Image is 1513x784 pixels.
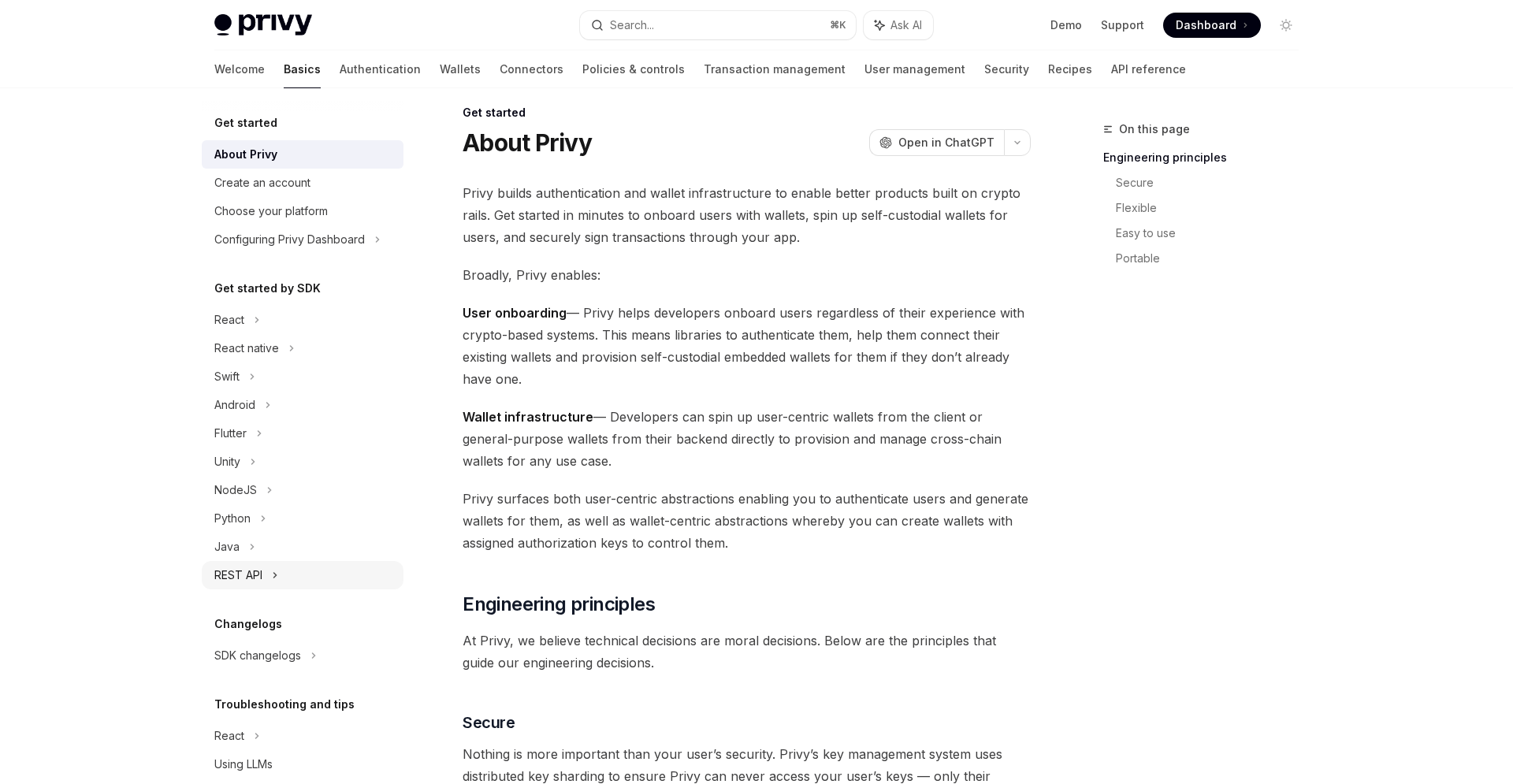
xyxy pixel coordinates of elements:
[864,50,965,88] a: User management
[214,310,244,329] div: React
[214,202,328,221] div: Choose your platform
[500,50,563,88] a: Connectors
[463,630,1031,674] span: At Privy, we believe technical decisions are moral decisions. Below are the principles that guide...
[214,646,301,665] div: SDK changelogs
[214,367,240,386] div: Swift
[1116,221,1311,246] a: Easy to use
[340,50,421,88] a: Authentication
[864,11,933,39] button: Ask AI
[463,305,567,321] strong: User onboarding
[214,481,257,500] div: NodeJS
[1048,50,1092,88] a: Recipes
[284,50,321,88] a: Basics
[869,129,1004,156] button: Open in ChatGPT
[1116,246,1311,271] a: Portable
[463,302,1031,390] span: — Privy helps developers onboard users regardless of their experience with crypto-based systems. ...
[463,592,655,617] span: Engineering principles
[214,755,273,774] div: Using LLMs
[463,105,1031,121] div: Get started
[1163,13,1261,38] a: Dashboard
[610,16,654,35] div: Search...
[214,695,355,714] h5: Troubleshooting and tips
[214,452,240,471] div: Unity
[898,135,994,150] span: Open in ChatGPT
[463,264,1031,286] span: Broadly, Privy enables:
[1116,170,1311,195] a: Secure
[214,566,262,585] div: REST API
[463,182,1031,248] span: Privy builds authentication and wallet infrastructure to enable better products built on crypto r...
[1116,195,1311,221] a: Flexible
[463,409,593,425] strong: Wallet infrastructure
[463,712,515,734] span: Secure
[1273,13,1299,38] button: Toggle dark mode
[214,615,282,634] h5: Changelogs
[1111,50,1186,88] a: API reference
[1050,17,1082,33] a: Demo
[214,537,240,556] div: Java
[214,339,279,358] div: React native
[1176,17,1236,33] span: Dashboard
[214,230,365,249] div: Configuring Privy Dashboard
[214,279,321,298] h5: Get started by SDK
[1119,120,1190,139] span: On this page
[463,406,1031,472] span: — Developers can spin up user-centric wallets from the client or general-purpose wallets from the...
[582,50,685,88] a: Policies & controls
[1101,17,1144,33] a: Support
[214,113,277,132] h5: Get started
[440,50,481,88] a: Wallets
[214,145,277,164] div: About Privy
[214,396,255,414] div: Android
[202,750,403,778] a: Using LLMs
[463,488,1031,554] span: Privy surfaces both user-centric abstractions enabling you to authenticate users and generate wal...
[463,128,592,157] h1: About Privy
[214,424,247,443] div: Flutter
[214,726,244,745] div: React
[984,50,1029,88] a: Security
[580,11,856,39] button: Search...⌘K
[1103,145,1311,170] a: Engineering principles
[214,50,265,88] a: Welcome
[202,197,403,225] a: Choose your platform
[202,140,403,169] a: About Privy
[214,173,310,192] div: Create an account
[214,14,312,36] img: light logo
[214,509,251,528] div: Python
[890,17,922,33] span: Ask AI
[202,169,403,197] a: Create an account
[830,19,846,32] span: ⌘ K
[704,50,846,88] a: Transaction management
